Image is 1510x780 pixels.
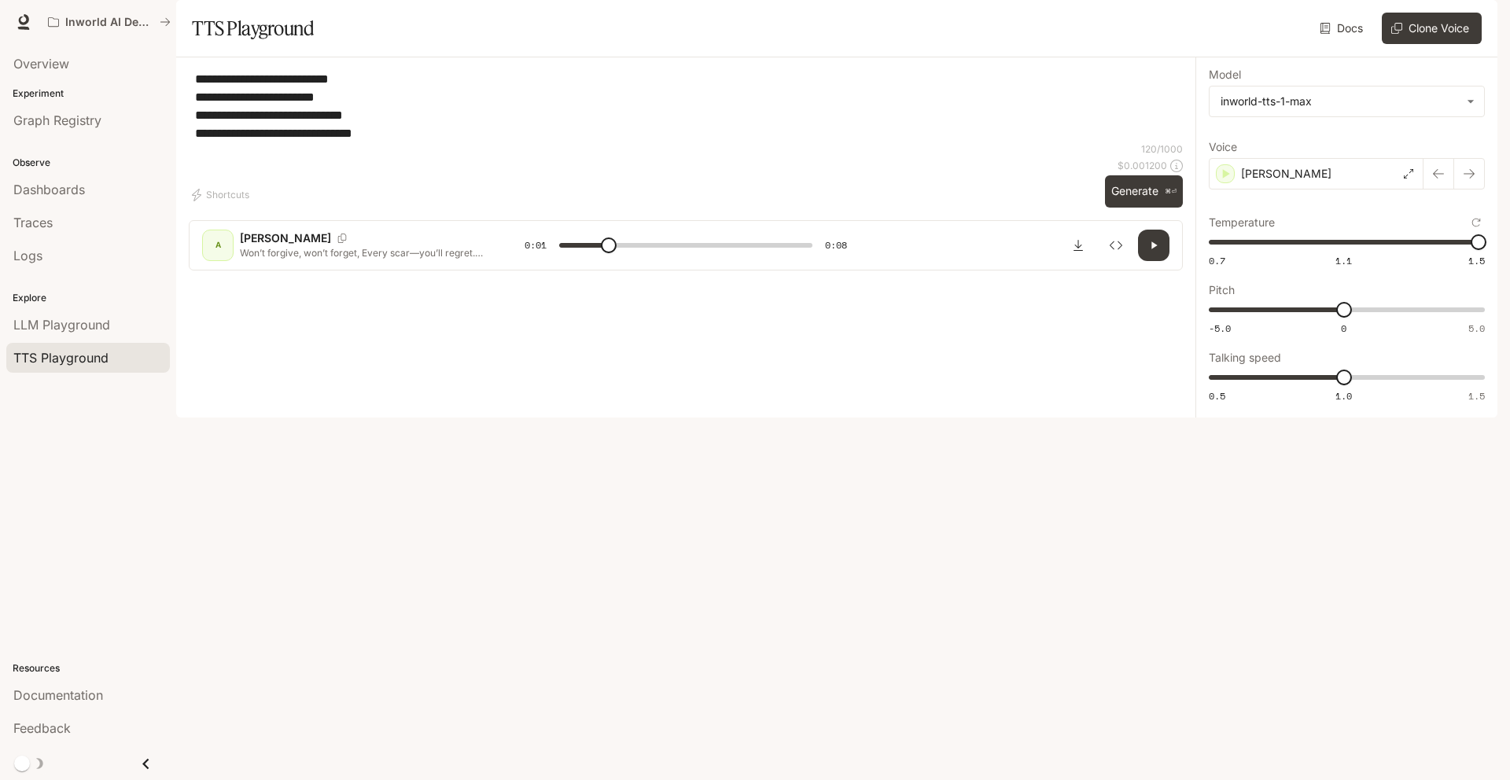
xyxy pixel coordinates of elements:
button: Generate⌘⏎ [1105,175,1183,208]
a: Docs [1317,13,1369,44]
span: -5.0 [1209,322,1231,335]
button: Inspect [1100,230,1132,261]
p: Voice [1209,142,1237,153]
span: 1.0 [1335,389,1352,403]
p: Talking speed [1209,352,1281,363]
p: Won’t forgive, won’t forget, Every scar—you’ll regret. Fed me lies, I drank your hate, Now I stri... [240,246,487,259]
p: Inworld AI Demos [65,16,153,29]
p: [PERSON_NAME] [1241,166,1331,182]
p: [PERSON_NAME] [240,230,331,246]
p: 120 / 1000 [1141,142,1183,156]
span: 5.0 [1468,322,1485,335]
p: Temperature [1209,217,1275,228]
button: Download audio [1063,230,1094,261]
span: 1.5 [1468,389,1485,403]
span: 0.5 [1209,389,1225,403]
button: Clone Voice [1382,13,1482,44]
button: Shortcuts [189,182,256,208]
span: 0.7 [1209,254,1225,267]
button: All workspaces [41,6,178,38]
p: Pitch [1209,285,1235,296]
p: ⌘⏎ [1165,187,1177,197]
h1: TTS Playground [192,13,314,44]
p: $ 0.001200 [1118,159,1167,172]
span: 1.1 [1335,254,1352,267]
div: inworld-tts-1-max [1210,86,1484,116]
p: Model [1209,69,1241,80]
span: 1.5 [1468,254,1485,267]
span: 0 [1341,322,1346,335]
div: A [205,233,230,258]
div: inworld-tts-1-max [1221,94,1459,109]
span: 0:01 [525,237,547,253]
span: 0:08 [825,237,847,253]
button: Copy Voice ID [331,234,353,243]
button: Reset to default [1468,214,1485,231]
